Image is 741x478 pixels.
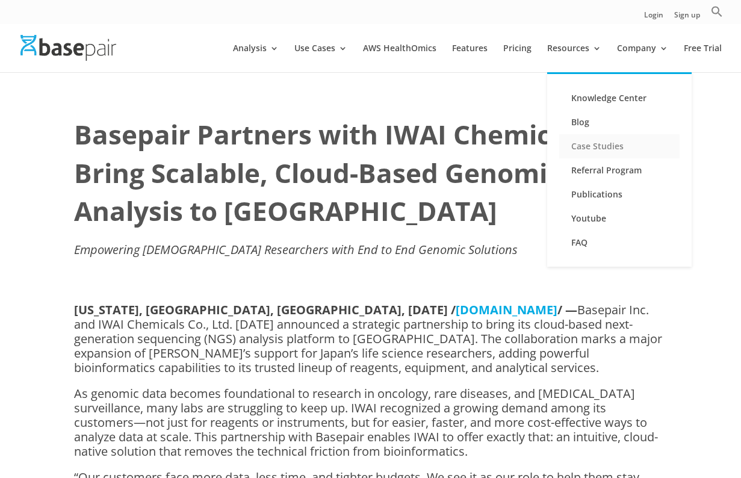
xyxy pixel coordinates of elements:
[559,158,680,182] a: Referral Program
[711,5,723,24] a: Search Icon Link
[74,302,456,318] span: [US_STATE], [GEOGRAPHIC_DATA], [GEOGRAPHIC_DATA], [DATE] /
[74,303,667,386] p: Basepair Inc. and IWAI Chemicals Co., Ltd. [DATE] announced a strategic partnership to bring its ...
[74,385,658,459] span: As genomic data becomes foundational to research in oncology, rare diseases, and [MEDICAL_DATA] s...
[233,44,279,72] a: Analysis
[363,44,436,72] a: AWS HealthOmics
[681,418,727,464] iframe: Drift Widget Chat Controller
[711,5,723,17] svg: Search
[559,110,680,134] a: Blog
[674,11,700,24] a: Sign up
[456,302,557,318] a: [DOMAIN_NAME]
[452,44,488,72] a: Features
[20,35,116,61] img: Basepair
[557,302,577,318] span: / —
[559,86,680,110] a: Knowledge Center
[294,44,347,72] a: Use Cases
[503,44,532,72] a: Pricing
[644,11,663,24] a: Login
[559,206,680,231] a: Youtube
[74,241,518,258] i: Empowering [DEMOGRAPHIC_DATA] Researchers with End to End Genomic Solutions
[617,44,668,72] a: Company
[74,116,667,237] h1: Basepair Partners with IWAI Chemicals to Bring Scalable, Cloud-Based Genomic Analysis to [GEOGRAP...
[559,231,680,255] a: FAQ
[559,134,680,158] a: Case Studies
[684,44,722,72] a: Free Trial
[547,44,601,72] a: Resources
[559,182,680,206] a: Publications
